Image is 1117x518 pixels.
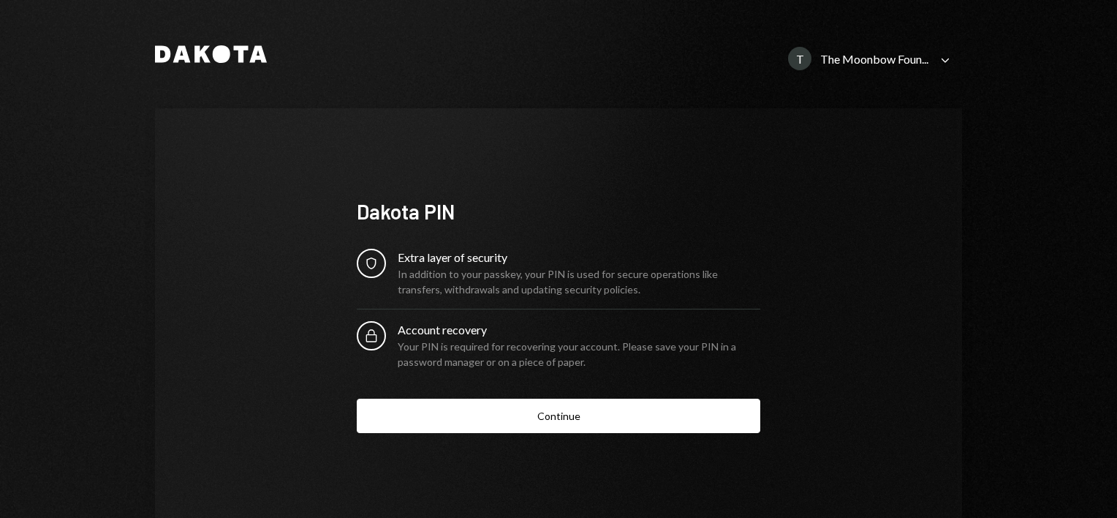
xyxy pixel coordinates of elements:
div: Dakota PIN [357,198,760,226]
div: Extra layer of security [398,249,760,266]
div: In addition to your passkey, your PIN is used for secure operations like transfers, withdrawals a... [398,266,760,297]
div: T [788,47,811,70]
div: Your PIN is required for recovering your account. Please save your PIN in a password manager or o... [398,339,760,369]
div: The Moonbow Foun... [820,52,928,66]
div: Account recovery [398,321,760,339]
button: Continue [357,399,760,433]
